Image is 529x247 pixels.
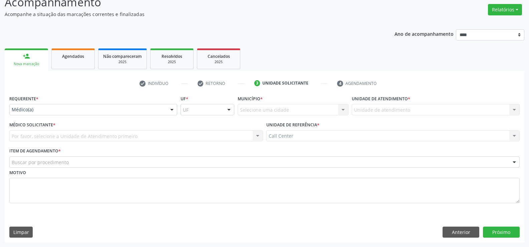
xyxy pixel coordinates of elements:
button: Relatórios [488,4,522,15]
div: Unidade solicitante [262,80,308,86]
label: Item de agendamento [9,146,61,156]
div: 2025 [103,59,142,65]
div: 2025 [202,59,235,65]
label: Requerente [9,94,38,104]
label: Médico Solicitante [9,120,55,130]
div: person_add [23,52,30,60]
label: UF [181,94,188,104]
label: Município [238,94,263,104]
div: Nova marcação [9,61,43,67]
div: 2025 [155,59,189,65]
p: Acompanhe a situação das marcações correntes e finalizadas [5,11,368,18]
label: Motivo [9,168,26,178]
span: Buscar por procedimento [12,159,69,166]
span: Cancelados [208,53,230,59]
span: Não compareceram [103,53,142,59]
button: Limpar [9,227,33,238]
button: Próximo [483,227,520,238]
span: Médico(a) [12,106,164,113]
span: Resolvidos [162,53,182,59]
label: Unidade de atendimento [352,94,410,104]
span: Agendados [62,53,84,59]
button: Anterior [443,227,479,238]
span: UF [183,106,189,113]
label: Unidade de referência [266,120,319,130]
div: 3 [254,80,260,86]
p: Ano de acompanhamento [394,29,454,38]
